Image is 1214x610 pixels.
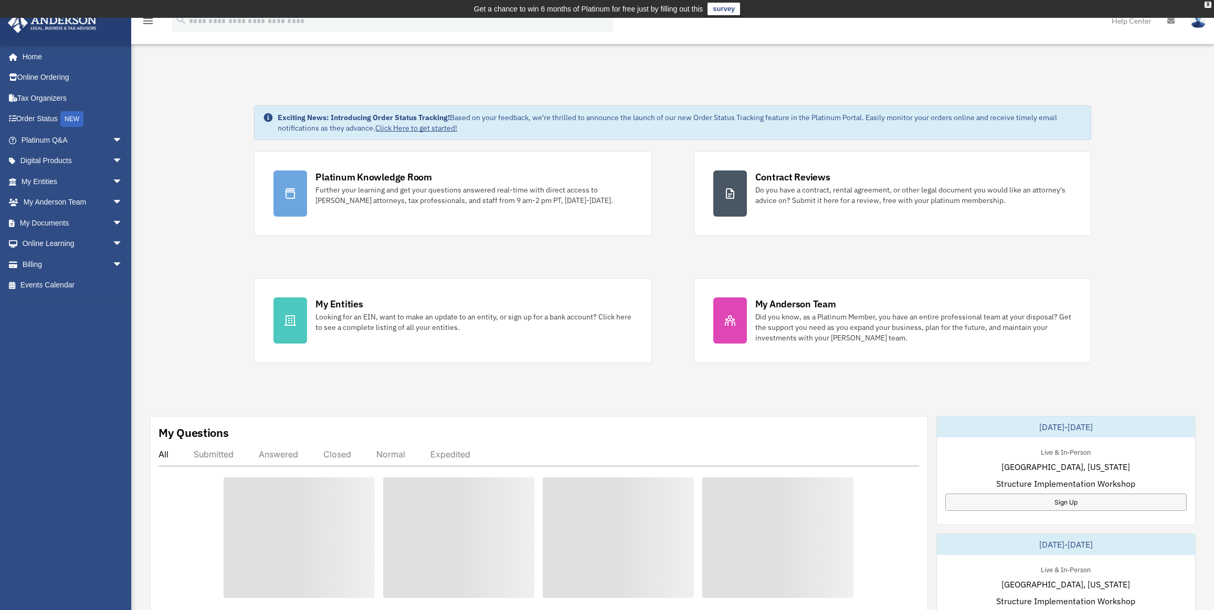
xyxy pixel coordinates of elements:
[7,46,133,67] a: Home
[254,151,651,236] a: Platinum Knowledge Room Further your learning and get your questions answered real-time with dire...
[159,425,229,441] div: My Questions
[112,171,133,192] span: arrow_drop_down
[315,312,632,333] div: Looking for an EIN, want to make an update to an entity, or sign up for a bank account? Click her...
[376,449,405,459] div: Normal
[112,233,133,255] span: arrow_drop_down
[7,254,139,275] a: Billingarrow_drop_down
[937,534,1195,555] div: [DATE]-[DATE]
[755,185,1072,206] div: Do you have a contract, rental agreement, or other legal document you would like an attorney's ad...
[694,151,1091,236] a: Contract Reviews Do you have a contract, rental agreement, or other legal document you would like...
[1190,13,1206,28] img: User Pic
[7,151,139,172] a: Digital Productsarrow_drop_down
[323,449,351,459] div: Closed
[112,254,133,275] span: arrow_drop_down
[112,192,133,213] span: arrow_drop_down
[375,123,457,133] a: Click Here to get started!
[278,112,1082,133] div: Based on your feedback, we're thrilled to announce the launch of our new Order Status Tracking fe...
[1032,446,1099,457] div: Live & In-Person
[755,170,830,184] div: Contract Reviews
[7,171,139,192] a: My Entitiesarrow_drop_down
[996,595,1135,607] span: Structure Implementation Workshop
[7,212,139,233] a: My Documentsarrow_drop_down
[755,297,836,311] div: My Anderson Team
[60,111,83,127] div: NEW
[996,477,1135,490] span: Structure Implementation Workshop
[7,192,139,213] a: My Anderson Teamarrow_drop_down
[259,449,298,459] div: Answered
[708,3,740,15] a: survey
[7,67,139,88] a: Online Ordering
[1001,461,1130,473] span: [GEOGRAPHIC_DATA], [US_STATE]
[755,312,1072,343] div: Did you know, as a Platinum Member, you have an entire professional team at your disposal? Get th...
[315,170,432,184] div: Platinum Knowledge Room
[7,233,139,254] a: Online Learningarrow_drop_down
[937,416,1195,437] div: [DATE]-[DATE]
[175,14,187,26] i: search
[7,130,139,151] a: Platinum Q&Aarrow_drop_down
[5,13,100,33] img: Anderson Advisors Platinum Portal
[315,297,363,311] div: My Entities
[7,109,139,130] a: Order StatusNEW
[278,113,450,122] strong: Exciting News: Introducing Order Status Tracking!
[1001,578,1130,591] span: [GEOGRAPHIC_DATA], [US_STATE]
[142,15,154,27] i: menu
[7,275,139,296] a: Events Calendar
[1032,563,1099,574] div: Live & In-Person
[194,449,234,459] div: Submitted
[254,278,651,363] a: My Entities Looking for an EIN, want to make an update to an entity, or sign up for a bank accoun...
[474,3,703,15] div: Get a chance to win 6 months of Platinum for free just by filling out this
[430,449,470,459] div: Expedited
[112,212,133,234] span: arrow_drop_down
[1205,2,1211,8] div: close
[142,18,154,27] a: menu
[694,278,1091,363] a: My Anderson Team Did you know, as a Platinum Member, you have an entire professional team at your...
[315,185,632,206] div: Further your learning and get your questions answered real-time with direct access to [PERSON_NAM...
[112,130,133,151] span: arrow_drop_down
[159,449,168,459] div: All
[112,151,133,172] span: arrow_drop_down
[7,88,139,109] a: Tax Organizers
[945,494,1187,511] a: Sign Up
